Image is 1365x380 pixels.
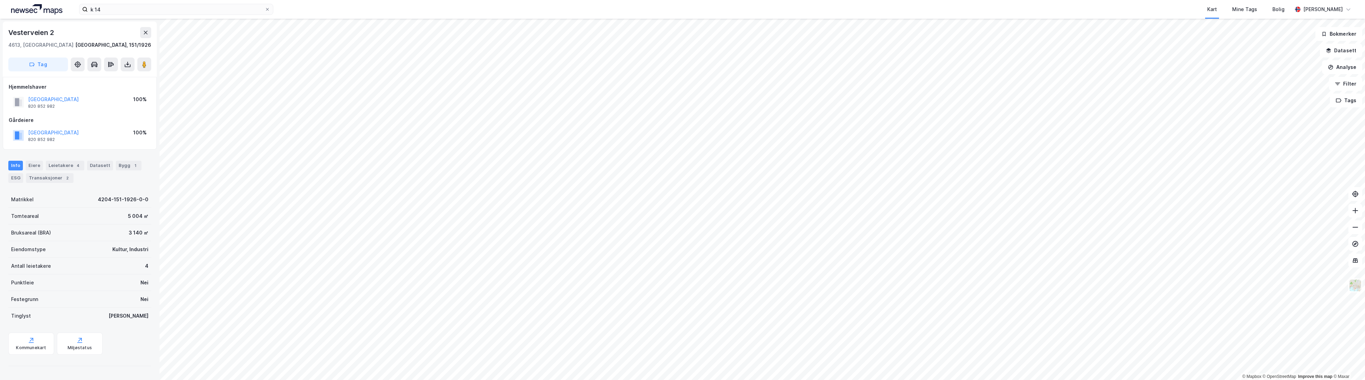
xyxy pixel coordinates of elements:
[8,27,55,38] div: Vesterveien 2
[129,229,148,237] div: 3 140 ㎡
[1330,94,1362,107] button: Tags
[46,161,84,170] div: Leietakere
[11,195,34,204] div: Matrikkel
[8,173,23,183] div: ESG
[88,4,265,15] input: Søk på adresse, matrikkel, gårdeiere, leietakere eller personer
[11,262,51,270] div: Antall leietakere
[116,161,141,170] div: Bygg
[133,95,147,104] div: 100%
[8,41,74,49] div: 4613, [GEOGRAPHIC_DATA]
[8,58,68,71] button: Tag
[145,262,148,270] div: 4
[11,229,51,237] div: Bruksareal (BRA)
[128,212,148,220] div: 5 004 ㎡
[98,195,148,204] div: 4204-151-1926-0-0
[11,312,31,320] div: Tinglyst
[1320,44,1362,58] button: Datasett
[1232,5,1257,14] div: Mine Tags
[1330,347,1365,380] iframe: Chat Widget
[75,162,81,169] div: 4
[87,161,113,170] div: Datasett
[26,161,43,170] div: Eiere
[1263,374,1296,379] a: OpenStreetMap
[1315,27,1362,41] button: Bokmerker
[1207,5,1217,14] div: Kart
[1298,374,1332,379] a: Improve this map
[133,129,147,137] div: 100%
[132,162,139,169] div: 1
[1303,5,1343,14] div: [PERSON_NAME]
[26,173,74,183] div: Transaksjoner
[68,345,92,351] div: Miljøstatus
[1329,77,1362,91] button: Filter
[11,212,39,220] div: Tomteareal
[140,295,148,303] div: Nei
[1349,279,1362,292] img: Z
[112,245,148,254] div: Kultur, Industri
[8,161,23,170] div: Info
[1242,374,1261,379] a: Mapbox
[1322,60,1362,74] button: Analyse
[28,137,55,142] div: 820 852 982
[75,41,151,49] div: [GEOGRAPHIC_DATA], 151/1926
[11,279,34,287] div: Punktleie
[16,345,46,351] div: Kommunekart
[11,295,38,303] div: Festegrunn
[140,279,148,287] div: Nei
[9,116,151,124] div: Gårdeiere
[1272,5,1285,14] div: Bolig
[1330,347,1365,380] div: Kontrollprogram for chat
[9,83,151,91] div: Hjemmelshaver
[11,245,46,254] div: Eiendomstype
[109,312,148,320] div: [PERSON_NAME]
[11,4,62,15] img: logo.a4113a55bc3d86da70a041830d287a7e.svg
[28,104,55,109] div: 820 852 982
[64,175,71,182] div: 2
